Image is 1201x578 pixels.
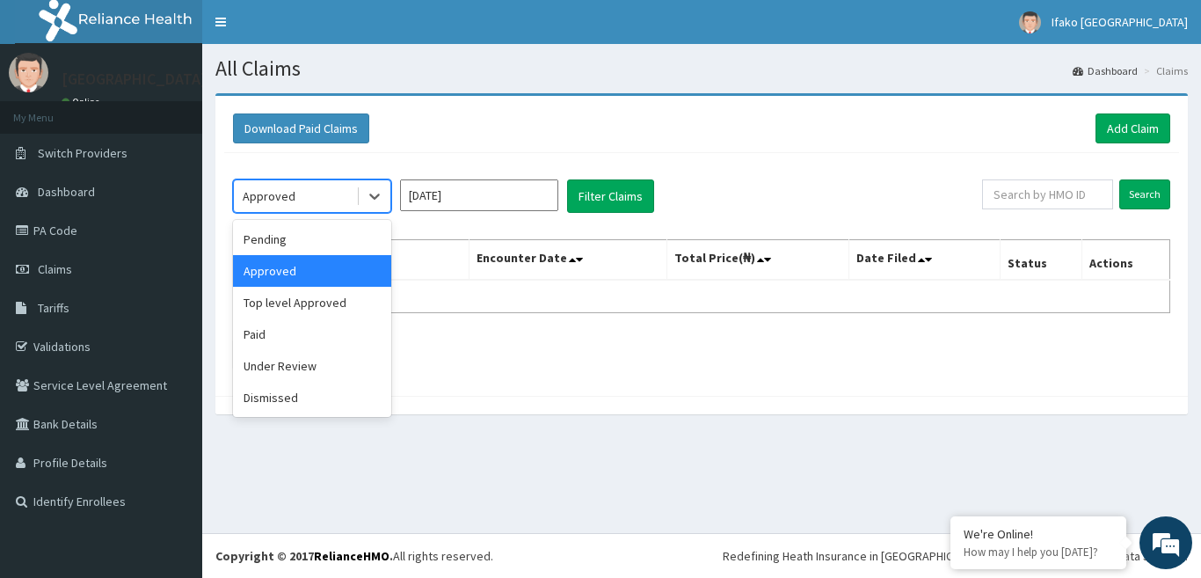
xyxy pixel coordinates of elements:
[723,547,1188,565] div: Redefining Heath Insurance in [GEOGRAPHIC_DATA] using Telemedicine and Data Science!
[400,179,558,211] input: Select Month and Year
[567,179,654,213] button: Filter Claims
[1073,63,1138,78] a: Dashboard
[91,99,295,121] div: Chat with us now
[9,53,48,92] img: User Image
[1052,14,1188,30] span: Ifako [GEOGRAPHIC_DATA]
[215,548,393,564] strong: Copyright © 2017 .
[233,223,391,255] div: Pending
[38,261,72,277] span: Claims
[469,240,666,281] th: Encounter Date
[243,187,295,205] div: Approved
[38,184,95,200] span: Dashboard
[964,545,1113,560] p: How may I help you today?
[849,240,1001,281] th: Date Filed
[233,318,391,350] div: Paid
[62,96,104,108] a: Online
[1119,179,1170,209] input: Search
[314,548,389,564] a: RelianceHMO
[1095,113,1170,143] a: Add Claim
[102,175,243,353] span: We're online!
[1081,240,1169,281] th: Actions
[38,145,127,161] span: Switch Providers
[38,300,69,316] span: Tariffs
[1019,11,1041,33] img: User Image
[1001,240,1082,281] th: Status
[9,388,335,450] textarea: Type your message and hit 'Enter'
[62,71,207,87] p: [GEOGRAPHIC_DATA]
[233,255,391,287] div: Approved
[202,533,1201,578] footer: All rights reserved.
[982,179,1113,209] input: Search by HMO ID
[1139,63,1188,78] li: Claims
[964,526,1113,542] div: We're Online!
[33,88,71,132] img: d_794563401_company_1708531726252_794563401
[666,240,849,281] th: Total Price(₦)
[233,287,391,318] div: Top level Approved
[215,57,1188,80] h1: All Claims
[233,382,391,413] div: Dismissed
[233,350,391,382] div: Under Review
[233,113,369,143] button: Download Paid Claims
[288,9,331,51] div: Minimize live chat window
